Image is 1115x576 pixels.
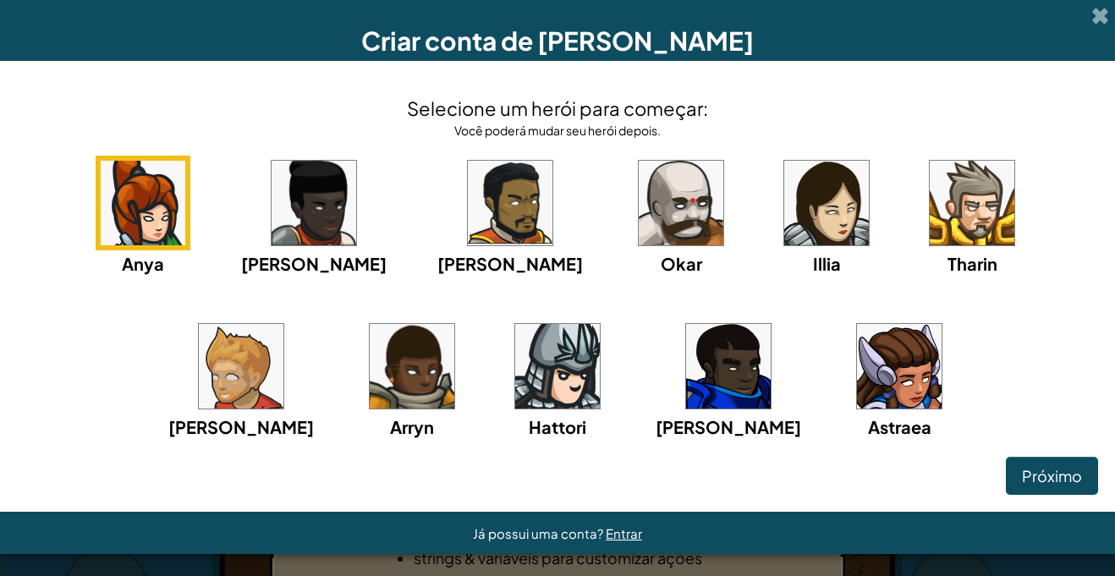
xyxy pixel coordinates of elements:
img: portrait.png [686,324,771,409]
button: Próximo [1006,457,1098,496]
span: Hattori [529,416,586,437]
span: Okar [661,253,702,274]
span: Arryn [390,416,434,437]
img: portrait.png [272,161,356,245]
a: Entrar [606,525,642,541]
img: portrait.png [639,161,723,245]
span: Criar conta de [PERSON_NAME] [361,25,754,57]
span: [PERSON_NAME] [437,253,583,274]
span: Já possui uma conta? [473,525,606,541]
span: Astraea [868,416,931,437]
img: portrait.png [857,324,942,409]
span: [PERSON_NAME] [656,416,801,437]
h4: Selecione um herói para começar: [407,95,708,122]
img: portrait.png [784,161,869,245]
span: [PERSON_NAME] [168,416,314,437]
span: [PERSON_NAME] [241,253,387,274]
img: portrait.png [468,161,552,245]
span: Illia [813,253,841,274]
img: portrait.png [515,324,600,409]
img: portrait.png [101,161,185,245]
span: Tharin [947,253,997,274]
img: portrait.png [199,324,283,409]
span: Próximo [1022,466,1082,485]
img: portrait.png [930,161,1014,245]
span: Anya [122,253,164,274]
img: portrait.png [370,324,454,409]
div: Você poderá mudar seu herói depois. [407,122,708,139]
